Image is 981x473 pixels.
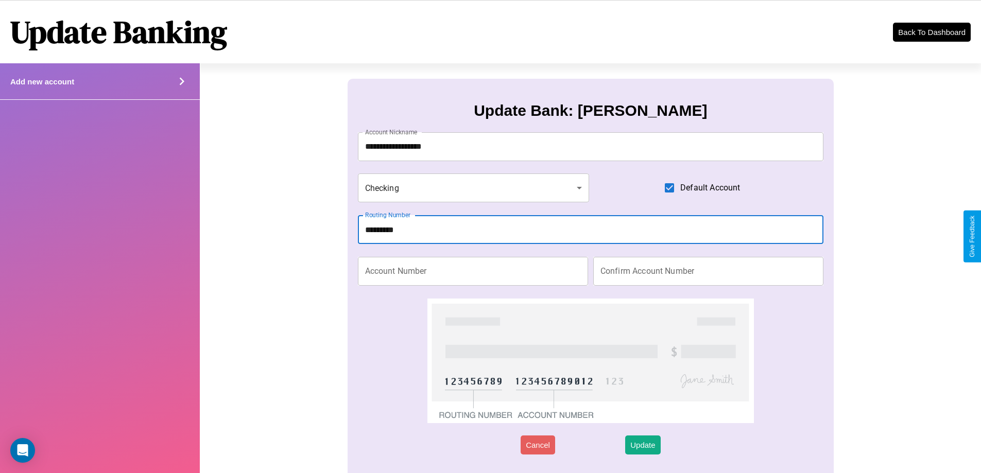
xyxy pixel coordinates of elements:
div: Checking [358,173,590,202]
h1: Update Banking [10,11,227,53]
h3: Update Bank: [PERSON_NAME] [474,102,707,119]
label: Routing Number [365,211,410,219]
img: check [427,299,753,423]
h4: Add new account [10,77,74,86]
button: Back To Dashboard [893,23,971,42]
button: Cancel [521,435,555,454]
label: Account Nickname [365,128,418,136]
span: Default Account [680,182,740,194]
button: Update [625,435,660,454]
div: Open Intercom Messenger [10,438,35,463]
div: Give Feedback [969,216,976,257]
